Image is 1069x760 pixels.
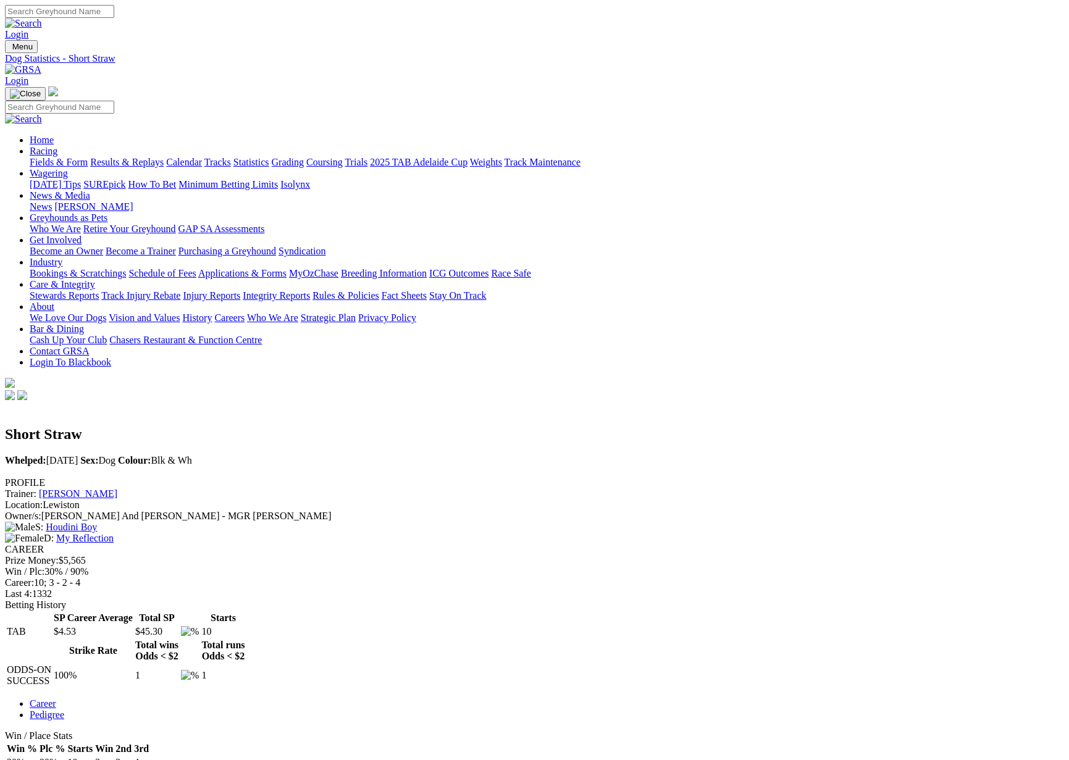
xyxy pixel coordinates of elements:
[214,312,245,323] a: Careers
[289,268,338,278] a: MyOzChase
[30,257,62,267] a: Industry
[5,390,15,400] img: facebook.svg
[5,64,41,75] img: GRSA
[39,743,65,755] th: Plc %
[106,246,176,256] a: Become a Trainer
[48,86,58,96] img: logo-grsa-white.png
[30,312,106,323] a: We Love Our Dogs
[135,625,179,638] td: $45.30
[30,268,1064,279] div: Industry
[30,246,1064,257] div: Get Involved
[306,157,343,167] a: Coursing
[341,268,427,278] a: Breeding Information
[30,179,1064,190] div: Wagering
[5,455,78,466] span: [DATE]
[470,157,502,167] a: Weights
[12,42,33,51] span: Menu
[30,335,1064,346] div: Bar & Dining
[5,533,44,544] img: Female
[6,664,52,687] td: ODDS-ON SUCCESS
[5,378,15,388] img: logo-grsa-white.png
[181,626,199,637] img: %
[183,290,240,301] a: Injury Reports
[30,268,126,278] a: Bookings & Scratchings
[5,544,1064,555] div: CAREER
[429,290,486,301] a: Stay On Track
[5,40,38,53] button: Toggle navigation
[10,89,41,99] img: Close
[5,577,34,588] span: Career:
[5,499,1064,511] div: Lewiston
[5,522,35,533] img: Male
[178,179,278,190] a: Minimum Betting Limits
[5,488,36,499] span: Trainer:
[370,157,467,167] a: 2025 TAB Adelaide Cup
[5,114,42,125] img: Search
[201,664,245,687] td: 1
[30,357,111,367] a: Login To Blackbook
[5,588,1064,599] div: 1332
[5,522,43,532] span: S:
[54,201,133,212] a: [PERSON_NAME]
[30,146,57,156] a: Racing
[30,279,95,290] a: Care & Integrity
[30,223,1064,235] div: Greyhounds as Pets
[101,290,180,301] a: Track Injury Rebate
[135,664,179,687] td: 1
[5,730,1064,741] div: Win / Place Stats
[67,743,93,755] th: Starts
[30,201,1064,212] div: News & Media
[272,157,304,167] a: Grading
[5,53,1064,64] a: Dog Statistics - Short Straw
[109,312,180,323] a: Vision and Values
[5,101,114,114] input: Search
[5,555,1064,566] div: $5,565
[233,157,269,167] a: Statistics
[118,455,192,466] span: Blk & Wh
[83,179,125,190] a: SUREpick
[5,555,59,566] span: Prize Money:
[5,87,46,101] button: Toggle navigation
[53,612,133,624] th: SP Career Average
[56,533,114,543] a: My Reflection
[181,670,199,681] img: %
[198,268,287,278] a: Applications & Forms
[182,312,212,323] a: History
[30,246,103,256] a: Become an Owner
[201,639,245,662] th: Total runs Odds < $2
[247,312,298,323] a: Who We Are
[83,223,176,234] a: Retire Your Greyhound
[5,18,42,29] img: Search
[53,639,133,662] th: Strike Rate
[128,179,177,190] a: How To Bet
[118,455,151,466] b: Colour:
[30,157,88,167] a: Fields & Form
[5,477,1064,488] div: PROFILE
[80,455,115,466] span: Dog
[491,268,530,278] a: Race Safe
[30,190,90,201] a: News & Media
[53,625,133,638] td: $4.53
[243,290,310,301] a: Integrity Reports
[30,346,89,356] a: Contact GRSA
[429,268,488,278] a: ICG Outcomes
[178,246,276,256] a: Purchasing a Greyhound
[280,179,310,190] a: Isolynx
[6,625,52,638] td: TAB
[358,312,416,323] a: Privacy Policy
[30,135,54,145] a: Home
[5,511,41,521] span: Owner/s:
[128,268,196,278] a: Schedule of Fees
[5,566,1064,577] div: 30% / 90%
[30,168,68,178] a: Wagering
[5,455,46,466] b: Whelped:
[109,335,262,345] a: Chasers Restaurant & Function Centre
[135,639,179,662] th: Total wins Odds < $2
[5,566,44,577] span: Win / Plc:
[312,290,379,301] a: Rules & Policies
[5,599,1064,611] div: Betting History
[80,455,98,466] b: Sex:
[201,612,245,624] th: Starts
[178,223,265,234] a: GAP SA Assessments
